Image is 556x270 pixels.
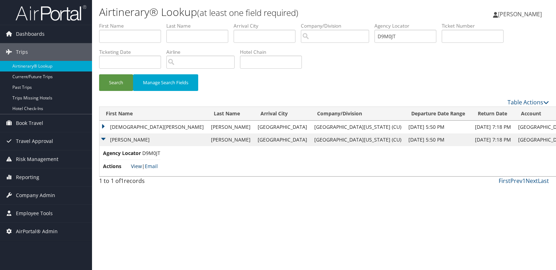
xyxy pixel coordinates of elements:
small: (at least one field required) [197,7,298,18]
span: Risk Management [16,150,58,168]
label: Airline [166,48,240,56]
label: Company/Division [301,22,374,29]
td: [GEOGRAPHIC_DATA] [254,133,311,146]
label: First Name [99,22,166,29]
div: 1 to 1 of records [99,177,204,189]
td: [DATE] 7:18 PM [471,133,515,146]
span: Reporting [16,168,39,186]
a: Last [538,177,549,185]
label: Agency Locator [374,22,442,29]
span: AirPortal® Admin [16,223,58,240]
a: Next [526,177,538,185]
td: [PERSON_NAME] [207,121,254,133]
th: Company/Division [311,107,405,121]
th: Return Date: activate to sort column ascending [471,107,515,121]
span: Trips [16,43,28,61]
button: Manage Search Fields [133,74,198,91]
td: [PERSON_NAME] [99,133,207,146]
span: Travel Approval [16,132,53,150]
span: Employee Tools [16,205,53,222]
label: Last Name [166,22,234,29]
label: Ticketing Date [99,48,166,56]
th: Arrival City: activate to sort column ascending [254,107,311,121]
a: Email [145,163,158,170]
a: View [131,163,142,170]
a: First [499,177,510,185]
th: Last Name: activate to sort column ascending [207,107,254,121]
label: Ticket Number [442,22,509,29]
td: [DATE] 5:50 PM [405,121,471,133]
span: [PERSON_NAME] [498,10,542,18]
a: Prev [510,177,522,185]
a: [PERSON_NAME] [493,4,549,25]
td: [DEMOGRAPHIC_DATA][PERSON_NAME] [99,121,207,133]
td: [GEOGRAPHIC_DATA] [254,121,311,133]
span: 1 [121,177,124,185]
td: [DATE] 7:18 PM [471,121,515,133]
button: Search [99,74,133,91]
td: [GEOGRAPHIC_DATA][US_STATE] (CU) [311,133,405,146]
h1: Airtinerary® Lookup [99,5,399,19]
td: [GEOGRAPHIC_DATA][US_STATE] (CU) [311,121,405,133]
label: Hotel Chain [240,48,307,56]
label: Arrival City [234,22,301,29]
a: Table Actions [508,98,549,106]
span: Dashboards [16,25,45,43]
span: Company Admin [16,186,55,204]
th: First Name: activate to sort column ascending [99,107,207,121]
span: Actions [103,162,130,170]
span: D9M0JT [142,150,160,156]
span: Agency Locator [103,149,141,157]
th: Departure Date Range: activate to sort column ascending [405,107,471,121]
td: [DATE] 5:50 PM [405,133,471,146]
span: | [131,163,158,170]
span: Book Travel [16,114,43,132]
a: 1 [522,177,526,185]
td: [PERSON_NAME] [207,133,254,146]
img: airportal-logo.png [16,5,86,21]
